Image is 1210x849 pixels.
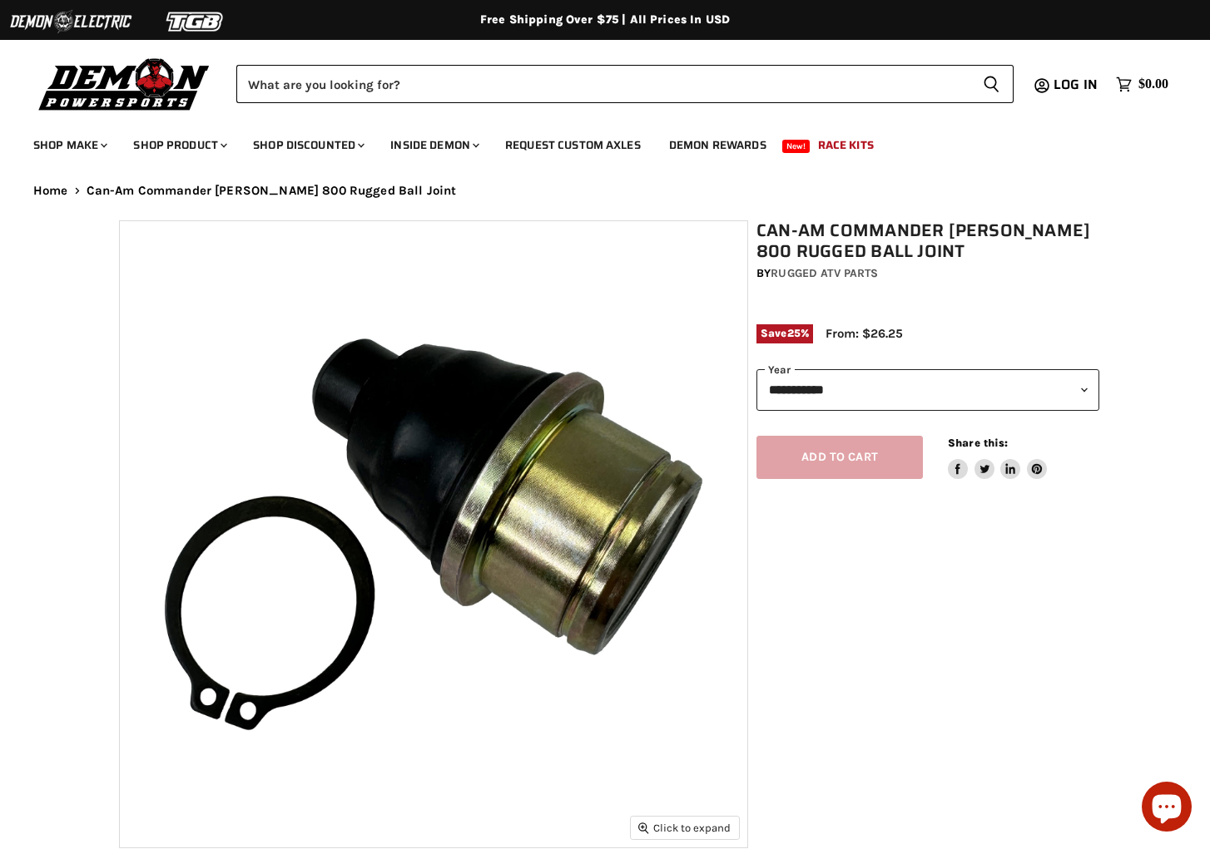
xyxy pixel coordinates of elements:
[1138,77,1168,92] span: $0.00
[8,6,133,37] img: Demon Electric Logo 2
[87,184,457,198] span: Can-Am Commander [PERSON_NAME] 800 Rugged Ball Joint
[1054,74,1098,95] span: Log in
[782,140,811,153] span: New!
[638,822,731,834] span: Click to expand
[1046,77,1108,92] a: Log in
[756,324,813,343] span: Save %
[378,128,489,162] a: Inside Demon
[1137,782,1197,836] inbox-online-store-chat: Shopify online store chat
[631,817,739,839] button: Click to expand
[21,121,1164,162] ul: Main menu
[756,369,1099,410] select: year
[1108,72,1177,96] a: $0.00
[236,65,1014,103] form: Product
[969,65,1014,103] button: Search
[121,128,237,162] a: Shop Product
[493,128,653,162] a: Request Custom Axles
[120,221,747,848] img: Can-Am Commander Max 800 Rugged Ball Joint
[21,128,117,162] a: Shop Make
[657,128,779,162] a: Demon Rewards
[33,54,216,113] img: Demon Powersports
[948,437,1008,449] span: Share this:
[133,6,258,37] img: TGB Logo 2
[236,65,969,103] input: Search
[241,128,374,162] a: Shop Discounted
[756,220,1099,262] h1: Can-Am Commander [PERSON_NAME] 800 Rugged Ball Joint
[806,128,886,162] a: Race Kits
[33,184,68,198] a: Home
[756,264,1099,283] div: by
[771,266,878,280] a: Rugged ATV Parts
[826,326,903,341] span: From: $26.25
[787,327,801,339] span: 25
[948,436,1047,480] aside: Share this:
